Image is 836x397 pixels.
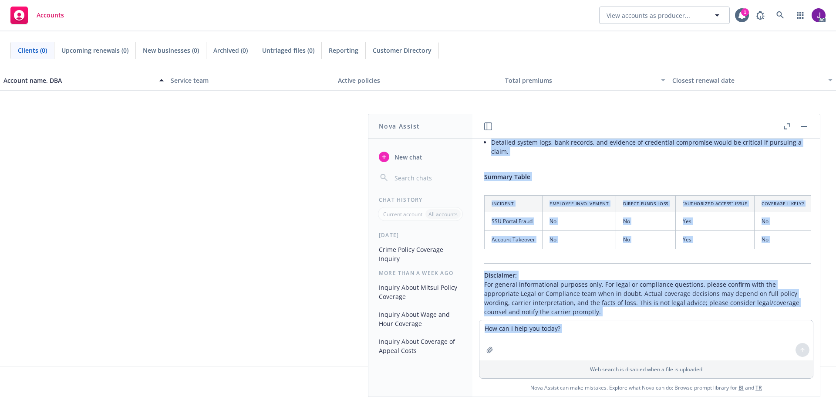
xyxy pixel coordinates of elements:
[672,76,823,85] div: Closest renewal date
[491,136,811,158] li: Detailed system logs, bank records, and evidence of credential compromise would be critical if pu...
[375,307,465,331] button: Inquiry About Wage and Hour Coverage
[213,46,248,55] span: Archived (0)
[616,212,676,231] td: No
[334,70,502,91] button: Active policies
[373,46,431,55] span: Customer Directory
[675,196,755,212] th: “Authorized Access” Issue
[502,70,669,91] button: Total premiums
[368,231,472,239] div: [DATE]
[484,271,811,316] p: For general informational purposes only. For legal or compliance questions, please confirm with t...
[755,212,811,231] td: No
[37,12,64,19] span: Accounts
[368,196,472,204] div: Chat History
[18,46,47,55] span: Clients (0)
[383,210,422,218] p: Current account
[505,76,656,85] div: Total premiums
[368,269,472,277] div: More than a week ago
[3,76,154,85] div: Account name, DBA
[755,196,811,212] th: Coverage Likely?
[669,70,836,91] button: Closest renewal date
[812,8,826,22] img: photo
[375,242,465,266] button: Crime Policy Coverage Inquiry
[329,46,358,55] span: Reporting
[143,46,199,55] span: New businesses (0)
[752,7,769,24] a: Report a Bug
[379,122,420,131] h1: Nova Assist
[485,366,808,373] p: Web search is disabled when a file is uploaded
[476,379,816,397] span: Nova Assist can make mistakes. Explore what Nova can do: Browse prompt library for and
[7,3,67,27] a: Accounts
[338,76,498,85] div: Active policies
[393,172,462,184] input: Search chats
[543,212,616,231] td: No
[171,76,331,85] div: Service team
[375,280,465,304] button: Inquiry About Mitsui Policy Coverage
[262,46,314,55] span: Untriaged files (0)
[616,196,676,212] th: Direct Funds Loss
[772,7,789,24] a: Search
[599,7,730,24] button: View accounts as producer...
[484,173,530,181] span: Summary Table
[738,384,744,391] a: BI
[167,70,334,91] button: Service team
[61,46,128,55] span: Upcoming renewals (0)
[675,212,755,231] td: Yes
[675,231,755,249] td: Yes
[543,231,616,249] td: No
[428,210,458,218] p: All accounts
[792,7,809,24] a: Switch app
[484,271,517,279] span: Disclaimer:
[755,384,762,391] a: TR
[485,212,543,231] td: SSU Portal Fraud
[375,334,465,358] button: Inquiry About Coverage of Appeal Costs
[616,231,676,249] td: No
[485,231,543,249] td: Account Takeover
[393,153,422,162] span: New chat
[543,196,616,212] th: Employee Involvement
[755,231,811,249] td: No
[375,149,465,165] button: New chat
[741,8,749,16] div: 1
[607,11,690,20] span: View accounts as producer...
[485,196,543,212] th: Incident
